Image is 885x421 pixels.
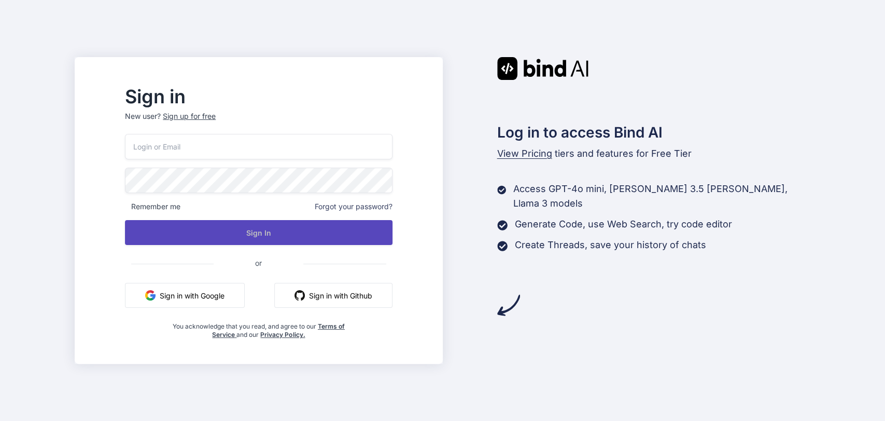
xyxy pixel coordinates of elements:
[274,283,392,308] button: Sign in with Github
[497,57,588,80] img: Bind AI logo
[513,182,810,211] p: Access GPT-4o mini, [PERSON_NAME] 3.5 [PERSON_NAME], Llama 3 models
[125,283,245,308] button: Sign in with Google
[125,88,392,105] h2: Sign in
[125,220,392,245] button: Sign In
[515,238,706,252] p: Create Threads, save your history of chats
[260,331,305,338] a: Privacy Policy.
[497,146,810,161] p: tiers and features for Free Tier
[497,294,520,317] img: arrow
[497,148,552,159] span: View Pricing
[170,316,348,339] div: You acknowledge that you read, and agree to our and our
[294,290,305,301] img: github
[125,111,392,134] p: New user?
[214,250,303,276] span: or
[125,134,392,159] input: Login or Email
[315,201,392,212] span: Forgot your password?
[125,201,180,212] span: Remember me
[145,290,156,301] img: google
[497,121,810,143] h2: Log in to access Bind AI
[212,322,345,338] a: Terms of Service
[163,111,216,121] div: Sign up for free
[515,217,732,232] p: Generate Code, use Web Search, try code editor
